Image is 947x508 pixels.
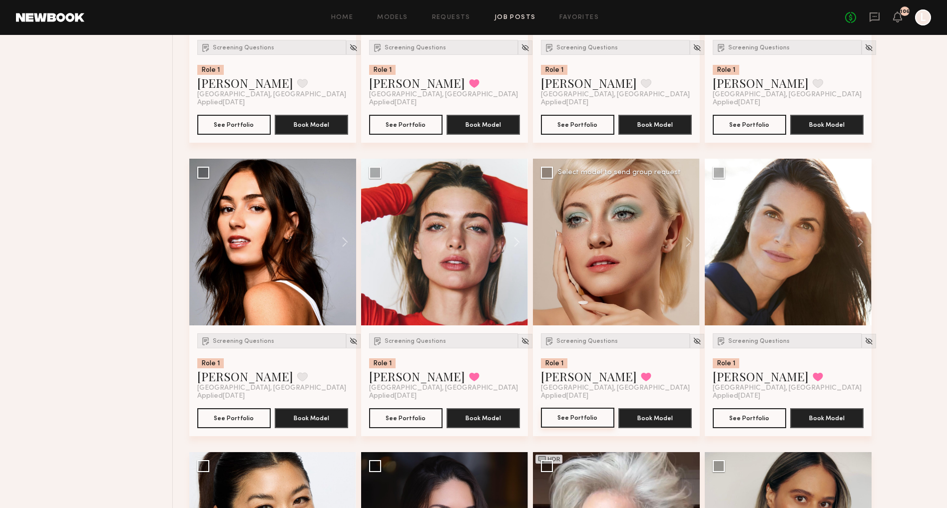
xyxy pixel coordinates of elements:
[713,65,739,75] div: Role 1
[790,120,864,128] a: Book Model
[369,408,443,428] button: See Portfolio
[541,408,614,428] a: See Portfolio
[544,42,554,52] img: Submission Icon
[556,338,618,344] span: Screening Questions
[275,120,348,128] a: Book Model
[275,408,348,428] button: Book Model
[197,75,293,91] a: [PERSON_NAME]
[369,384,518,392] span: [GEOGRAPHIC_DATA], [GEOGRAPHIC_DATA]
[728,45,790,51] span: Screening Questions
[197,358,224,368] div: Role 1
[713,392,864,400] div: Applied [DATE]
[541,392,692,400] div: Applied [DATE]
[197,99,348,107] div: Applied [DATE]
[201,42,211,52] img: Submission Icon
[693,337,701,345] img: Unhide Model
[197,115,271,135] button: See Portfolio
[213,338,274,344] span: Screening Questions
[693,43,701,52] img: Unhide Model
[865,43,873,52] img: Unhide Model
[790,115,864,135] button: Book Model
[197,392,348,400] div: Applied [DATE]
[369,368,465,384] a: [PERSON_NAME]
[197,65,224,75] div: Role 1
[541,75,637,91] a: [PERSON_NAME]
[369,392,520,400] div: Applied [DATE]
[618,413,692,422] a: Book Model
[349,337,358,345] img: Unhide Model
[541,99,692,107] div: Applied [DATE]
[716,336,726,346] img: Submission Icon
[618,408,692,428] button: Book Model
[541,91,690,99] span: [GEOGRAPHIC_DATA], [GEOGRAPHIC_DATA]
[369,65,396,75] div: Role 1
[447,408,520,428] button: Book Model
[197,408,271,428] button: See Portfolio
[197,368,293,384] a: [PERSON_NAME]
[197,384,346,392] span: [GEOGRAPHIC_DATA], [GEOGRAPHIC_DATA]
[716,42,726,52] img: Submission Icon
[447,115,520,135] button: Book Model
[447,120,520,128] a: Book Model
[541,115,614,135] button: See Portfolio
[790,413,864,422] a: Book Model
[385,338,446,344] span: Screening Questions
[349,43,358,52] img: Unhide Model
[713,408,786,428] button: See Portfolio
[541,65,567,75] div: Role 1
[521,337,529,345] img: Unhide Model
[713,91,862,99] span: [GEOGRAPHIC_DATA], [GEOGRAPHIC_DATA]
[713,99,864,107] div: Applied [DATE]
[544,336,554,346] img: Submission Icon
[373,42,383,52] img: Submission Icon
[331,14,354,21] a: Home
[369,91,518,99] span: [GEOGRAPHIC_DATA], [GEOGRAPHIC_DATA]
[369,115,443,135] button: See Portfolio
[213,45,274,51] span: Screening Questions
[541,408,614,428] button: See Portfolio
[275,115,348,135] button: Book Model
[556,45,618,51] span: Screening Questions
[713,368,809,384] a: [PERSON_NAME]
[369,75,465,91] a: [PERSON_NAME]
[432,14,471,21] a: Requests
[713,115,786,135] button: See Portfolio
[541,384,690,392] span: [GEOGRAPHIC_DATA], [GEOGRAPHIC_DATA]
[558,169,681,176] div: Select model to send group request
[618,120,692,128] a: Book Model
[865,337,873,345] img: Unhide Model
[369,358,396,368] div: Role 1
[900,9,910,14] div: 106
[377,14,408,21] a: Models
[618,115,692,135] button: Book Model
[713,384,862,392] span: [GEOGRAPHIC_DATA], [GEOGRAPHIC_DATA]
[385,45,446,51] span: Screening Questions
[541,358,567,368] div: Role 1
[521,43,529,52] img: Unhide Model
[197,91,346,99] span: [GEOGRAPHIC_DATA], [GEOGRAPHIC_DATA]
[790,408,864,428] button: Book Model
[915,9,931,25] a: L
[713,358,739,368] div: Role 1
[494,14,536,21] a: Job Posts
[728,338,790,344] span: Screening Questions
[275,413,348,422] a: Book Model
[369,99,520,107] div: Applied [DATE]
[373,336,383,346] img: Submission Icon
[541,368,637,384] a: [PERSON_NAME]
[447,413,520,422] a: Book Model
[713,75,809,91] a: [PERSON_NAME]
[201,336,211,346] img: Submission Icon
[559,14,599,21] a: Favorites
